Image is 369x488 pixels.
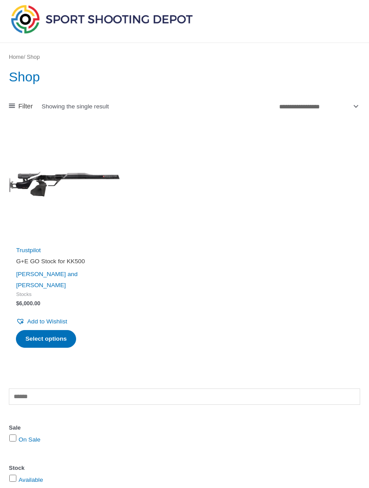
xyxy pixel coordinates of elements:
[19,100,33,112] span: Filter
[16,330,76,348] a: Select options for “G+E GO Stock for KK500”
[9,422,360,434] div: Sale
[276,100,360,113] select: Shop order
[16,257,113,265] h2: G+E GO Stock for KK500
[9,128,120,239] img: G+E GO Stock for KK500
[9,52,360,62] nav: Breadcrumb
[16,257,113,269] a: G+E GO Stock for KK500
[9,54,24,60] a: Home
[16,316,67,327] a: Add to Wishlist
[9,462,360,474] div: Stock
[16,271,77,288] a: [PERSON_NAME] and [PERSON_NAME]
[16,300,40,307] bdi: 6,000.00
[16,300,19,307] span: $
[9,475,16,482] input: Available
[16,247,41,254] a: Trustpilot
[19,436,40,443] a: On Sale
[9,434,16,442] input: On Sale
[19,476,43,483] a: Available
[9,100,33,112] a: Filter
[9,68,360,86] h1: Shop
[9,3,195,35] img: Sport Shooting Depot
[27,318,67,325] span: Add to Wishlist
[16,291,113,297] span: Stocks
[42,104,109,110] p: Showing the single result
